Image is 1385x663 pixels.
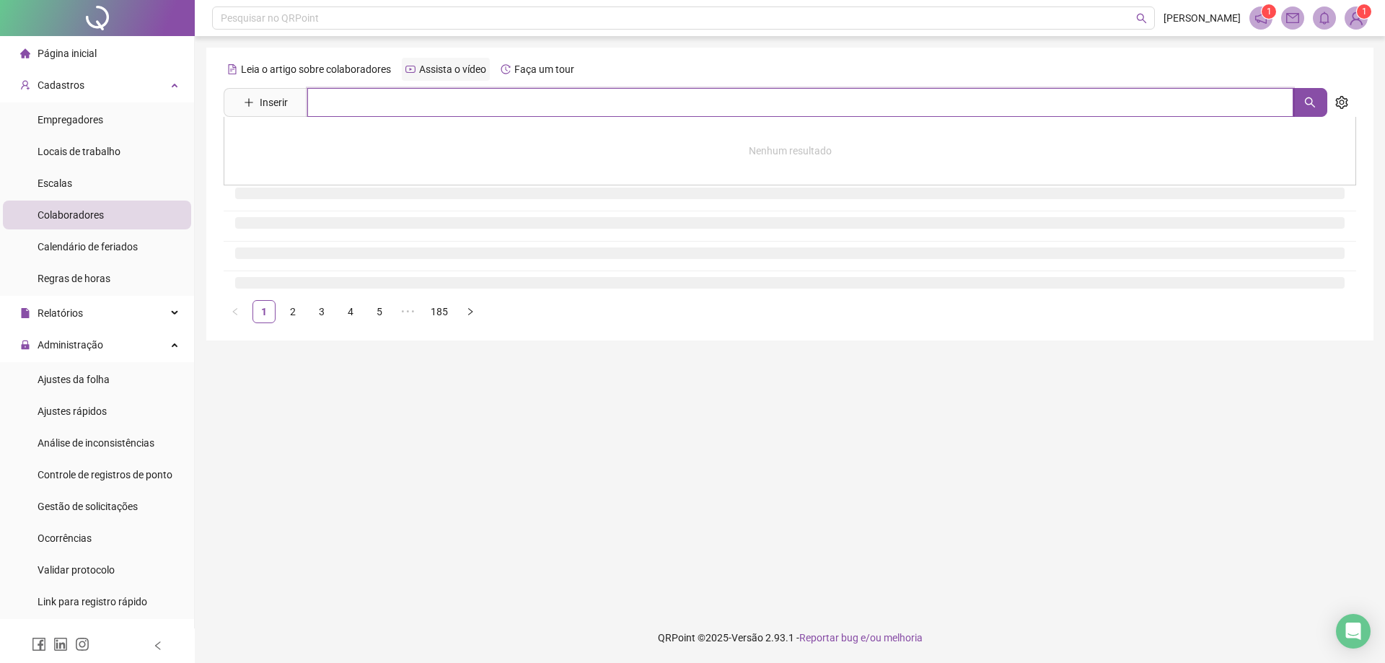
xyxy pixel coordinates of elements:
span: Ajustes rápidos [38,405,107,417]
li: Página anterior [224,300,247,323]
span: bell [1318,12,1331,25]
span: search [1304,97,1316,108]
a: 5 [369,301,390,322]
li: 1 [252,300,276,323]
footer: QRPoint © 2025 - 2.93.1 - [195,612,1385,663]
a: 1 [253,301,275,322]
span: facebook [32,637,46,651]
div: Open Intercom Messenger [1336,614,1371,649]
button: left [224,300,247,323]
span: Página inicial [38,48,97,59]
a: 4 [340,301,361,322]
span: lock [20,340,30,350]
span: Faça um tour [514,63,574,75]
span: Nenhum resultado [749,145,832,157]
a: 3 [311,301,333,322]
span: Versão [731,632,763,644]
li: 2 [281,300,304,323]
button: right [459,300,482,323]
span: Assista o vídeo [419,63,486,75]
span: Gestão de solicitações [38,501,138,512]
span: Escalas [38,177,72,189]
span: search [1136,13,1147,24]
li: 3 [310,300,333,323]
span: Análise de inconsistências [38,437,154,449]
img: 91023 [1345,7,1367,29]
sup: Atualize o seu contato no menu Meus Dados [1357,4,1371,19]
span: Empregadores [38,114,103,126]
span: plus [244,97,254,107]
span: Leia o artigo sobre colaboradores [241,63,391,75]
a: 2 [282,301,304,322]
span: Calendário de feriados [38,241,138,253]
span: Inserir [260,95,288,110]
span: setting [1335,96,1348,109]
span: history [501,64,511,74]
span: Reportar bug e/ou melhoria [799,632,923,644]
li: 5 próximas páginas [397,300,420,323]
span: instagram [75,637,89,651]
span: 1 [1362,6,1367,17]
span: Cadastros [38,79,84,91]
span: ••• [397,300,420,323]
span: home [20,48,30,58]
span: file [20,308,30,318]
span: Validar protocolo [38,564,115,576]
span: Link para registro rápido [38,596,147,607]
li: 185 [426,300,453,323]
span: left [231,307,239,316]
a: 185 [426,301,452,322]
sup: 1 [1262,4,1276,19]
span: file-text [227,64,237,74]
span: user-add [20,80,30,90]
span: Ocorrências [38,532,92,544]
span: Locais de trabalho [38,146,120,157]
li: Próxima página [459,300,482,323]
span: mail [1286,12,1299,25]
span: Relatórios [38,307,83,319]
span: Regras de horas [38,273,110,284]
li: 4 [339,300,362,323]
span: [PERSON_NAME] [1164,10,1241,26]
span: 1 [1267,6,1272,17]
span: Controle de registros de ponto [38,469,172,480]
span: left [153,641,163,651]
span: notification [1254,12,1267,25]
span: right [466,307,475,316]
span: Ajustes da folha [38,374,110,385]
span: Colaboradores [38,209,104,221]
span: linkedin [53,637,68,651]
span: youtube [405,64,415,74]
li: 5 [368,300,391,323]
button: Inserir [232,91,299,114]
span: Administração [38,339,103,351]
